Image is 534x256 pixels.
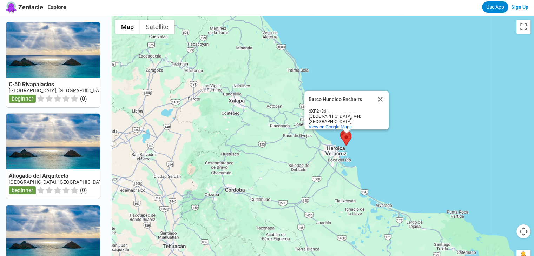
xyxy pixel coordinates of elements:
div: Barco Hundido Enchairs [304,91,389,129]
div: [GEOGRAPHIC_DATA] [309,119,372,124]
a: Explore [47,4,66,11]
a: Sign Up [511,4,528,10]
div: 6XF2+86 [309,108,372,114]
button: Toggle fullscreen view [516,20,530,34]
button: Show street map [115,20,140,34]
a: Use App [482,1,508,13]
button: Close [372,91,389,108]
img: Zentacle logo [6,1,17,13]
button: Show satellite imagery [140,20,174,34]
a: View on Google Maps [309,124,352,129]
a: Zentacle logoZentacle [6,1,43,13]
div: Barco Hundido Enchairs [309,97,372,102]
span: Zentacle [18,4,43,11]
div: [GEOGRAPHIC_DATA], Ver. [309,114,372,119]
button: Map camera controls [516,224,530,238]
